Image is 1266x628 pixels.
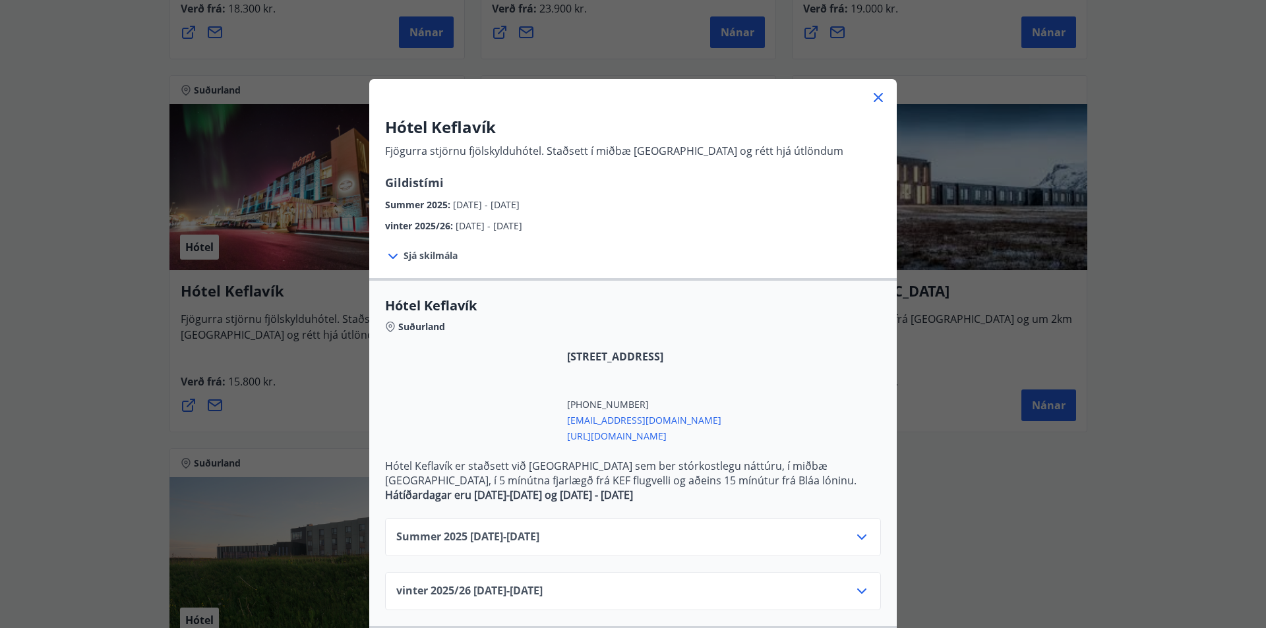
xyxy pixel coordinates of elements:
[385,144,843,158] p: Fjögurra stjörnu fjölskylduhótel. Staðsett í miðbæ [GEOGRAPHIC_DATA] og rétt hjá útlöndum
[385,297,881,315] span: Hótel Keflavík
[396,583,543,599] span: vinter 2025/26 [DATE] - [DATE]
[385,488,633,502] strong: Hátíðardagar eru [DATE]-[DATE] og [DATE] - [DATE]
[385,116,843,138] h3: Hótel Keflavík
[385,175,444,190] span: Gildistími
[456,219,522,232] span: [DATE] - [DATE]
[385,198,453,211] span: Summer 2025 :
[567,427,721,443] span: [URL][DOMAIN_NAME]
[398,320,445,333] span: Suðurland
[404,249,458,262] span: Sjá skilmála
[567,349,721,364] span: [STREET_ADDRESS]
[385,219,456,232] span: vinter 2025/26 :
[567,411,721,427] span: [EMAIL_ADDRESS][DOMAIN_NAME]
[567,398,721,411] span: [PHONE_NUMBER]
[396,529,539,545] span: Summer 2025 [DATE] - [DATE]
[453,198,520,211] span: [DATE] - [DATE]
[385,459,881,488] p: Hótel Keflavík er staðsett við [GEOGRAPHIC_DATA] sem ber stórkostlegu náttúru, í miðbæ [GEOGRAPHI...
